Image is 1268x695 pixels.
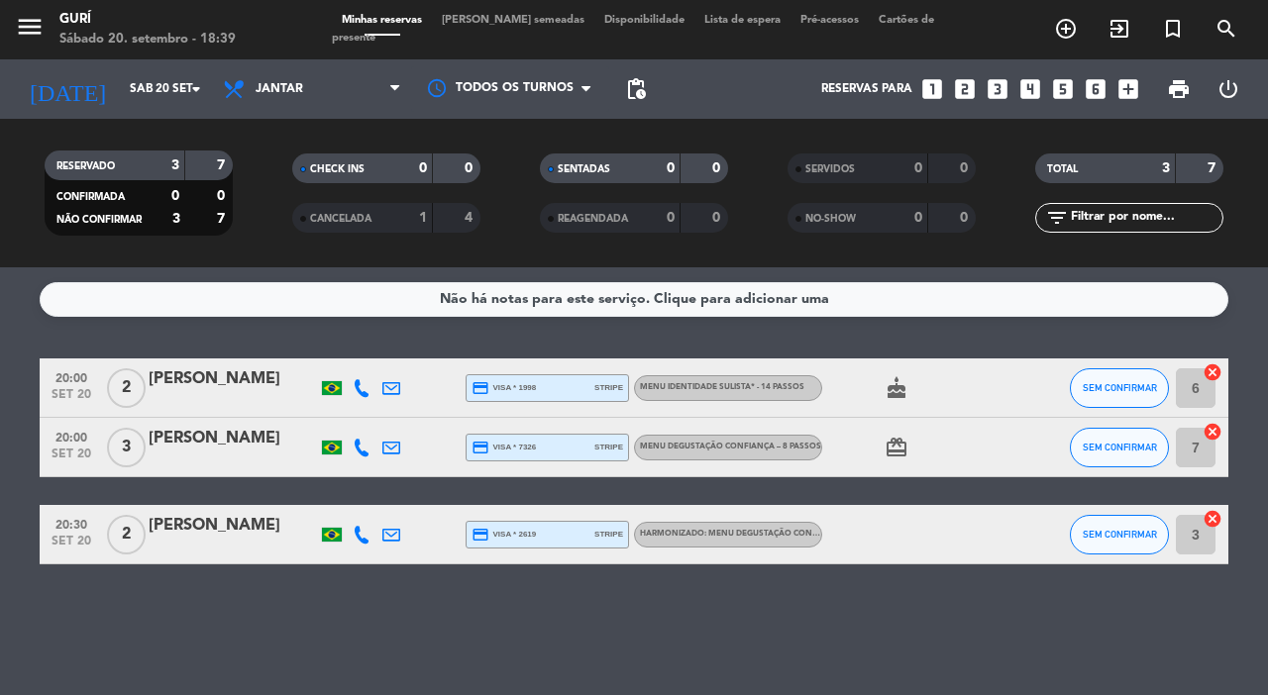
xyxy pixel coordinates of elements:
span: REAGENDADA [558,214,628,224]
span: print [1167,77,1191,101]
span: MENU IDENTIDADE SULISTA* - 14 passos [640,383,804,391]
strong: 0 [960,161,972,175]
i: looks_6 [1083,76,1109,102]
span: 20:00 [47,365,96,388]
span: 2 [107,515,146,554]
span: 20:00 [47,425,96,447]
strong: 0 [712,161,724,175]
i: credit_card [472,379,489,397]
strong: 7 [217,158,229,172]
span: Harmonizado: MENU DEGUSTAÇÃO CONFIANÇA – 8 passos [640,530,890,538]
span: SERVIDOS [805,164,855,174]
i: [DATE] [15,67,120,111]
div: Gurí [59,10,236,30]
strong: 0 [171,189,179,203]
strong: 0 [667,211,675,225]
strong: 0 [914,161,922,175]
i: cake [885,376,908,400]
i: add_circle_outline [1054,17,1078,41]
span: CHECK INS [310,164,365,174]
strong: 0 [667,161,675,175]
span: Lista de espera [694,15,791,26]
span: Reservas para [821,82,912,96]
span: CANCELADA [310,214,371,224]
div: Sábado 20. setembro - 18:39 [59,30,236,50]
span: pending_actions [624,77,648,101]
span: MENU DEGUSTAÇÃO CONFIANÇA – 8 passos [640,443,821,450]
strong: 1 [419,211,427,225]
i: credit_card [472,439,489,456]
div: [PERSON_NAME] [149,513,317,539]
div: [PERSON_NAME] [149,426,317,451]
span: set 20 [47,535,96,557]
div: [PERSON_NAME] [149,366,317,392]
strong: 4 [465,211,476,225]
span: [PERSON_NAME] semeadas [432,15,594,26]
span: NÃO CONFIRMAR [56,215,142,225]
strong: 7 [1208,161,1219,175]
span: CONFIRMADA [56,192,125,202]
span: 2 [107,368,146,408]
i: looks_one [919,76,945,102]
span: Jantar [256,82,303,96]
i: cancel [1203,422,1222,442]
strong: 0 [914,211,922,225]
strong: 0 [217,189,229,203]
span: Pré-acessos [791,15,869,26]
i: credit_card [472,526,489,544]
strong: 3 [172,212,180,226]
span: SEM CONFIRMAR [1083,442,1157,452]
span: Minhas reservas [332,15,432,26]
span: stripe [594,528,623,541]
span: set 20 [47,447,96,470]
i: arrow_drop_down [184,77,208,101]
i: exit_to_app [1108,17,1131,41]
span: TOTAL [1047,164,1078,174]
i: turned_in_not [1161,17,1185,41]
button: menu [15,12,45,49]
span: stripe [594,381,623,394]
strong: 0 [419,161,427,175]
i: looks_4 [1017,76,1043,102]
span: set 20 [47,388,96,411]
strong: 0 [712,211,724,225]
span: visa * 2619 [472,526,536,544]
span: visa * 1998 [472,379,536,397]
div: Não há notas para este serviço. Clique para adicionar uma [440,288,829,311]
i: menu [15,12,45,42]
i: looks_two [952,76,978,102]
button: SEM CONFIRMAR [1070,368,1169,408]
div: LOG OUT [1204,59,1253,119]
button: SEM CONFIRMAR [1070,428,1169,467]
i: search [1215,17,1238,41]
i: looks_3 [985,76,1010,102]
i: filter_list [1045,206,1069,230]
strong: 3 [171,158,179,172]
strong: 0 [465,161,476,175]
span: 20:30 [47,512,96,535]
i: cancel [1203,362,1222,382]
span: RESERVADO [56,161,115,171]
span: NO-SHOW [805,214,856,224]
i: power_settings_new [1216,77,1240,101]
span: visa * 7326 [472,439,536,456]
strong: 3 [1162,161,1170,175]
strong: 0 [960,211,972,225]
input: Filtrar por nome... [1069,207,1222,229]
i: add_box [1115,76,1141,102]
span: SEM CONFIRMAR [1083,382,1157,393]
strong: 7 [217,212,229,226]
i: card_giftcard [885,436,908,459]
span: SEM CONFIRMAR [1083,529,1157,540]
i: cancel [1203,509,1222,529]
span: SENTADAS [558,164,610,174]
span: Disponibilidade [594,15,694,26]
i: looks_5 [1050,76,1076,102]
span: stripe [594,441,623,453]
button: SEM CONFIRMAR [1070,515,1169,554]
span: 3 [107,428,146,467]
